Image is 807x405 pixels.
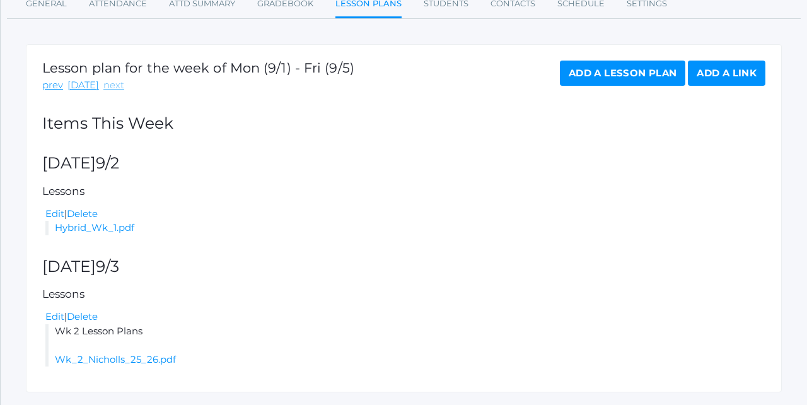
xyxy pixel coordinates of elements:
div: | [45,310,765,324]
h5: Lessons [42,288,765,300]
a: Delete [67,208,98,220]
li: Wk 2 Lesson Plans [45,324,765,367]
span: 9/3 [96,257,119,276]
span: 9/2 [96,153,119,172]
a: prev [42,78,63,93]
a: Delete [67,310,98,322]
a: Hybrid_Wk_1.pdf [55,221,134,233]
a: Add a Link [688,61,765,86]
h2: [DATE] [42,155,765,172]
h2: [DATE] [42,258,765,276]
a: Add a Lesson Plan [560,61,685,86]
a: [DATE] [67,78,99,93]
a: Wk_2_Nicholls_25_26.pdf [55,353,176,365]
a: Edit [45,208,64,220]
a: Edit [45,310,64,322]
a: next [103,78,124,93]
h1: Lesson plan for the week of Mon (9/1) - Fri (9/5) [42,61,354,75]
div: | [45,207,765,221]
h2: Items This Week [42,115,765,132]
h5: Lessons [42,185,765,197]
